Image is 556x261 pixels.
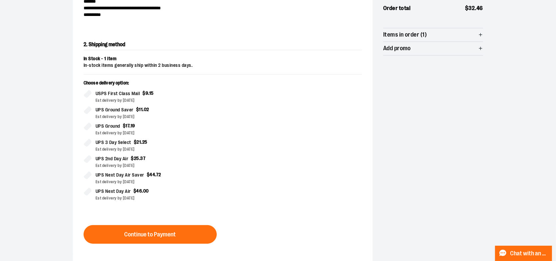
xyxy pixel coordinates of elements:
p: Choose delivery option: [84,80,217,90]
button: Add promo [383,42,483,55]
div: In-stock items generally ship within 2 business days. [84,62,362,69]
span: 37 [140,156,146,161]
span: 46 [476,5,483,11]
span: . [142,188,143,194]
span: 00 [143,188,149,194]
span: . [475,5,477,11]
span: Add promo [383,45,411,52]
span: 25 [134,156,139,161]
span: 25 [142,139,147,145]
button: Continue to Payment [84,225,217,244]
input: UPS 2nd Day Air$25.37Est delivery by [DATE] [84,155,92,163]
input: UPS Ground Saver$11.02Est delivery by [DATE] [84,106,92,114]
button: Items in order (1) [383,28,483,42]
span: 46 [137,188,142,194]
span: UPS Next Day Air [96,188,131,195]
span: UPS Next Day Air Saver [96,171,144,179]
span: UPS 2nd Day Air [96,155,129,163]
span: Continue to Payment [125,231,176,238]
span: 11 [139,107,143,112]
span: . [155,172,156,177]
span: 15 [149,90,154,96]
input: USPS First Class Mail$9.15Est delivery by [DATE] [84,90,92,98]
div: Est delivery by [DATE] [96,195,217,201]
span: . [148,90,149,96]
span: UPS Ground [96,122,120,130]
span: 72 [156,172,161,177]
div: Est delivery by [DATE] [96,114,217,120]
span: $ [465,5,469,11]
span: . [139,156,140,161]
span: $ [134,188,137,194]
span: $ [131,156,134,161]
input: UPS Next Day Air$46.00Est delivery by [DATE] [84,188,92,196]
input: UPS Next Day Air Saver$44.72Est delivery by [DATE] [84,171,92,179]
span: Chat with an Expert [510,250,548,257]
span: USPS First Class Mail [96,90,140,97]
span: 17 [126,123,130,128]
span: Order total [383,4,411,13]
button: Chat with an Expert [495,246,552,261]
span: UPS Ground Saver [96,106,134,114]
input: UPS 3 Day Select$21.25Est delivery by [DATE] [84,139,92,147]
span: $ [123,123,126,128]
div: Est delivery by [DATE] [96,146,217,152]
h2: 2. Shipping method [84,39,362,50]
span: 44 [150,172,155,177]
input: UPS Ground$17.19Est delivery by [DATE] [84,122,92,130]
span: $ [143,90,146,96]
span: 32 [469,5,475,11]
div: Est delivery by [DATE] [96,163,217,169]
span: 9 [145,90,148,96]
span: Items in order (1) [383,32,427,38]
span: 02 [144,107,149,112]
span: . [143,107,144,112]
span: 21 [137,139,141,145]
span: UPS 3 Day Select [96,139,131,146]
div: In Stock - 1 item [84,56,362,62]
span: . [130,123,131,128]
span: . [141,139,142,145]
div: Est delivery by [DATE] [96,130,217,136]
span: $ [136,107,139,112]
div: Est delivery by [DATE] [96,97,217,103]
div: Est delivery by [DATE] [96,179,217,185]
span: 19 [131,123,135,128]
span: $ [147,172,150,177]
span: $ [134,139,137,145]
